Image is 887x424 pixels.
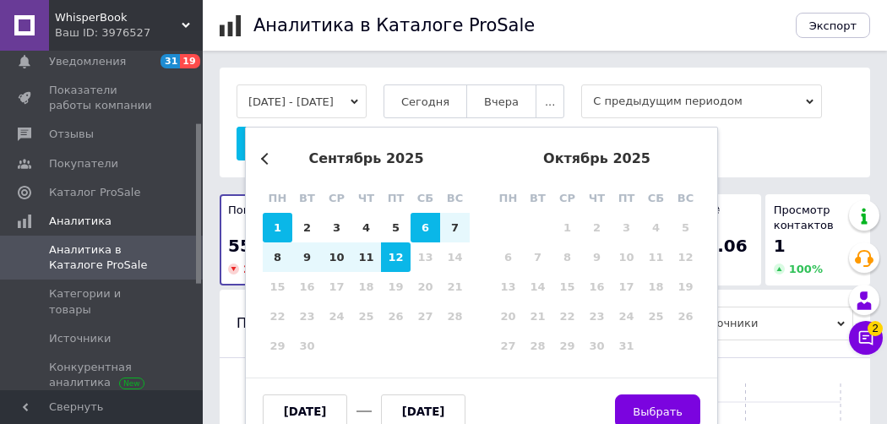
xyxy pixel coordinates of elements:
div: Not available суббота, 25 октября 2025 г. [641,302,671,331]
div: Choose четверг, 11 сентября 2025 г. [351,242,381,272]
div: Choose вторник, 9 сентября 2025 г. [292,242,322,272]
span: Аналитика в Каталоге ProSale [49,242,156,273]
span: Показы [228,204,271,216]
div: Choose воскресенье, 7 сентября 2025 г. [440,213,470,242]
div: Not available суббота, 4 октября 2025 г. [641,213,671,242]
span: ... [545,95,555,108]
span: 55 112 [228,236,293,256]
div: Not available понедельник, 27 октября 2025 г. [493,331,523,361]
span: Источники [684,307,853,340]
div: вс [440,183,470,213]
div: Not available воскресенье, 19 октября 2025 г. [671,272,700,302]
span: 2 [868,321,883,336]
div: Not available понедельник, 22 сентября 2025 г. [263,302,292,331]
div: Not available вторник, 30 сентября 2025 г. [292,331,322,361]
div: Not available суббота, 13 сентября 2025 г. [411,242,440,272]
div: month 2025-09 [263,213,470,361]
button: ... [536,84,564,118]
div: Not available пятница, 17 октября 2025 г. [612,272,641,302]
span: Уведомления [49,54,126,69]
div: Choose суббота, 6 сентября 2025 г. [411,213,440,242]
div: Choose пятница, 12 сентября 2025 г. [381,242,411,272]
div: Not available пятница, 24 октября 2025 г. [612,302,641,331]
button: Previous Month [261,153,273,165]
div: Not available четверг, 16 октября 2025 г. [582,272,612,302]
div: вт [292,183,322,213]
h1: Аналитика в Каталоге ProSale [253,15,535,35]
span: Просмотр контактов [774,204,834,231]
span: Отзывы [49,127,94,142]
div: чт [582,183,612,213]
div: Choose пятница, 5 сентября 2025 г. [381,213,411,242]
div: Choose среда, 3 сентября 2025 г. [322,213,351,242]
div: Not available воскресенье, 14 сентября 2025 г. [440,242,470,272]
div: вс [671,183,700,213]
div: Not available воскресенье, 21 сентября 2025 г. [440,272,470,302]
div: Not available суббота, 18 октября 2025 г. [641,272,671,302]
div: Not available пятница, 3 октября 2025 г. [612,213,641,242]
div: Ваш ID: 3976527 [55,25,203,41]
div: Not available суббота, 27 сентября 2025 г. [411,302,440,331]
div: Choose понедельник, 8 сентября 2025 г. [263,242,292,272]
div: чт [351,183,381,213]
div: пт [381,183,411,213]
div: Not available суббота, 20 сентября 2025 г. [411,272,440,302]
div: Not available вторник, 28 октября 2025 г. [523,331,552,361]
span: Источники [49,331,111,346]
span: Каталог ProSale [49,185,140,200]
span: 100 % [789,263,823,275]
div: пт [612,183,641,213]
div: Not available четверг, 9 октября 2025 г. [582,242,612,272]
div: Not available пятница, 19 сентября 2025 г. [381,272,411,302]
span: Категории и товары [49,286,156,317]
div: Not available вторник, 14 октября 2025 г. [523,272,552,302]
div: Not available четверг, 2 октября 2025 г. [582,213,612,242]
div: Not available четверг, 18 сентября 2025 г. [351,272,381,302]
div: Not available вторник, 16 сентября 2025 г. [292,272,322,302]
div: Not available среда, 8 октября 2025 г. [552,242,582,272]
div: Not available четверг, 25 сентября 2025 г. [351,302,381,331]
div: пн [493,183,523,213]
span: Выбрать [633,405,683,418]
div: month 2025-10 [493,213,700,361]
div: Not available среда, 29 октября 2025 г. [552,331,582,361]
span: Аналитика [49,214,112,229]
div: вт [523,183,552,213]
button: Экспорт [796,13,870,38]
div: Choose понедельник, 1 сентября 2025 г. [263,213,292,242]
div: Choose четверг, 4 сентября 2025 г. [351,213,381,242]
button: Чат с покупателем2 [849,321,883,355]
div: Not available вторник, 7 октября 2025 г. [523,242,552,272]
div: Not available среда, 1 октября 2025 г. [552,213,582,242]
span: Вчера [484,95,519,108]
span: WhisperBook [55,10,182,25]
span: Показатели работы компании [49,83,156,113]
div: Not available пятница, 10 октября 2025 г. [612,242,641,272]
span: 31 [161,54,180,68]
div: Choose вторник, 2 сентября 2025 г. [292,213,322,242]
div: Not available вторник, 23 сентября 2025 г. [292,302,322,331]
div: ср [322,183,351,213]
div: Not available понедельник, 6 октября 2025 г. [493,242,523,272]
div: пн [263,183,292,213]
span: Сегодня [401,95,449,108]
div: Not available суббота, 11 октября 2025 г. [641,242,671,272]
button: Вчера [466,84,536,118]
span: Конкурентная аналитика [49,360,156,390]
div: Not available воскресенье, 28 сентября 2025 г. [440,302,470,331]
div: Not available четверг, 30 октября 2025 г. [582,331,612,361]
div: сб [411,183,440,213]
div: Not available воскресенье, 26 октября 2025 г. [671,302,700,331]
div: Not available воскресенье, 12 октября 2025 г. [671,242,700,272]
div: Not available понедельник, 29 сентября 2025 г. [263,331,292,361]
span: С предыдущим периодом [581,84,822,118]
div: октябрь 2025 [493,151,700,166]
span: 1 [774,236,786,256]
div: Not available понедельник, 20 октября 2025 г. [493,302,523,331]
button: Сегодня [384,84,467,118]
div: Not available понедельник, 15 сентября 2025 г. [263,272,292,302]
div: Not available среда, 17 сентября 2025 г. [322,272,351,302]
div: Not available среда, 15 октября 2025 г. [552,272,582,302]
span: 19 [180,54,199,68]
div: Choose среда, 10 сентября 2025 г. [322,242,351,272]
